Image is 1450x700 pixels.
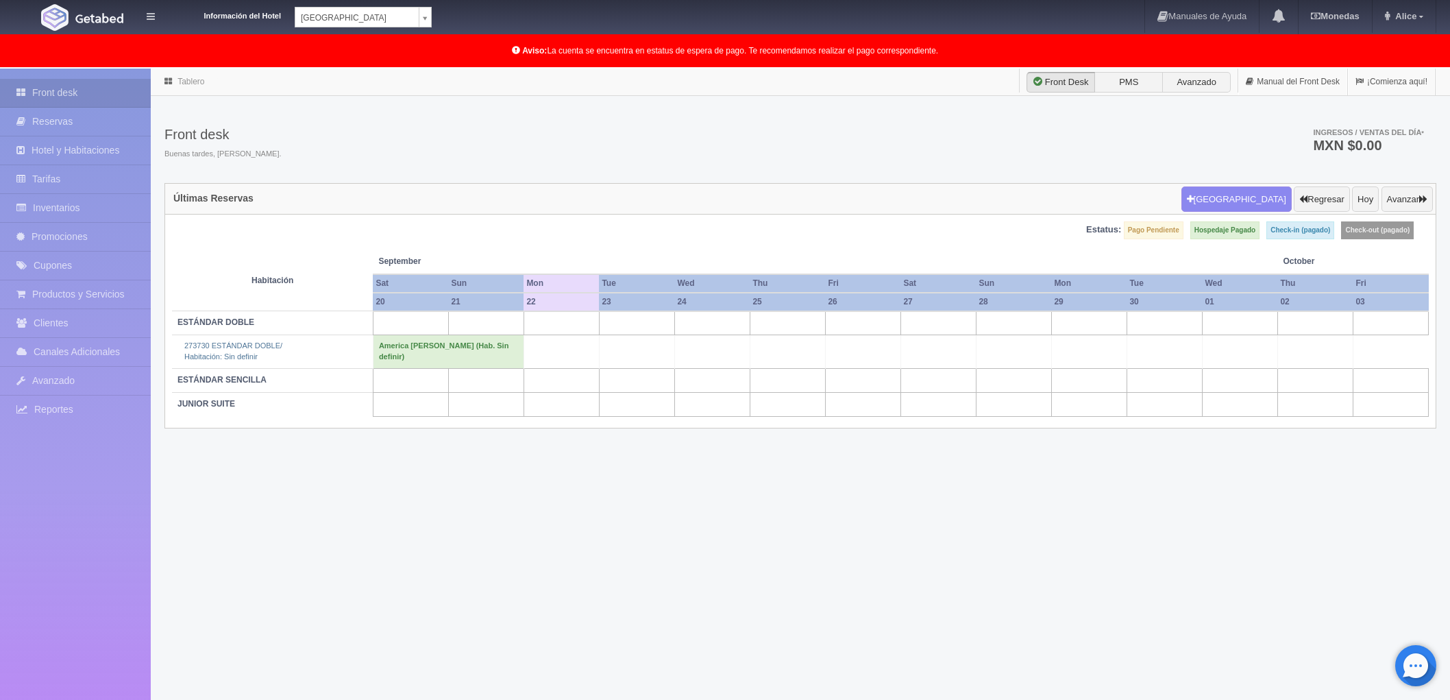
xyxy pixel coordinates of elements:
th: Sat [373,274,448,293]
th: 03 [1353,293,1428,311]
label: Hospedaje Pagado [1190,221,1259,239]
th: Sun [976,274,1051,293]
a: Manual del Front Desk [1238,69,1347,95]
label: Estatus: [1086,224,1121,237]
th: Wed [1202,274,1277,293]
b: ESTÁNDAR DOBLE [177,317,254,327]
th: 30 [1127,293,1202,311]
th: 21 [448,293,524,311]
th: 29 [1051,293,1127,311]
span: Ingresos / Ventas del día [1313,128,1424,136]
label: Check-in (pagado) [1266,221,1334,239]
th: 20 [373,293,448,311]
th: Sat [900,274,976,293]
span: [GEOGRAPHIC_DATA] [301,8,413,28]
th: 01 [1202,293,1277,311]
th: Mon [1051,274,1127,293]
th: 23 [599,293,674,311]
th: 22 [524,293,599,311]
img: Getabed [75,13,123,23]
h3: Front desk [164,127,282,142]
span: September [378,256,518,267]
th: 24 [674,293,750,311]
a: ¡Comienza aquí! [1348,69,1435,95]
label: Avanzado [1162,72,1231,93]
td: America [PERSON_NAME] (Hab. Sin definir) [373,335,524,368]
button: [GEOGRAPHIC_DATA] [1181,186,1292,213]
label: PMS [1094,72,1163,93]
a: 273730 ESTÁNDAR DOBLE/Habitación: Sin definir [184,341,282,361]
th: Tue [1127,274,1202,293]
th: Thu [1277,274,1353,293]
th: Fri [825,274,900,293]
dt: Información del Hotel [171,7,281,22]
label: Pago Pendiente [1124,221,1183,239]
button: Regresar [1294,186,1349,213]
a: [GEOGRAPHIC_DATA] [295,7,432,27]
th: 27 [900,293,976,311]
th: Thu [750,274,825,293]
button: Avanzar [1381,186,1433,213]
th: 28 [976,293,1051,311]
th: Fri [1353,274,1428,293]
th: 26 [825,293,900,311]
b: ESTÁNDAR SENCILLA [177,375,267,385]
strong: Habitación [251,276,293,285]
img: Getabed [41,4,69,31]
label: Check-out (pagado) [1341,221,1414,239]
a: Tablero [177,77,204,86]
span: Buenas tardes, [PERSON_NAME]. [164,149,282,160]
th: Tue [599,274,674,293]
th: Sun [448,274,524,293]
th: Mon [524,274,599,293]
b: JUNIOR SUITE [177,399,235,409]
th: 02 [1277,293,1353,311]
button: Hoy [1352,186,1379,213]
span: Alice [1392,11,1416,21]
label: Front Desk [1027,72,1095,93]
span: October [1283,256,1423,267]
h4: Últimas Reservas [173,193,254,204]
th: Wed [674,274,750,293]
b: Aviso: [522,46,547,56]
b: Monedas [1311,11,1359,21]
th: 25 [750,293,825,311]
h3: MXN $0.00 [1313,138,1424,152]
